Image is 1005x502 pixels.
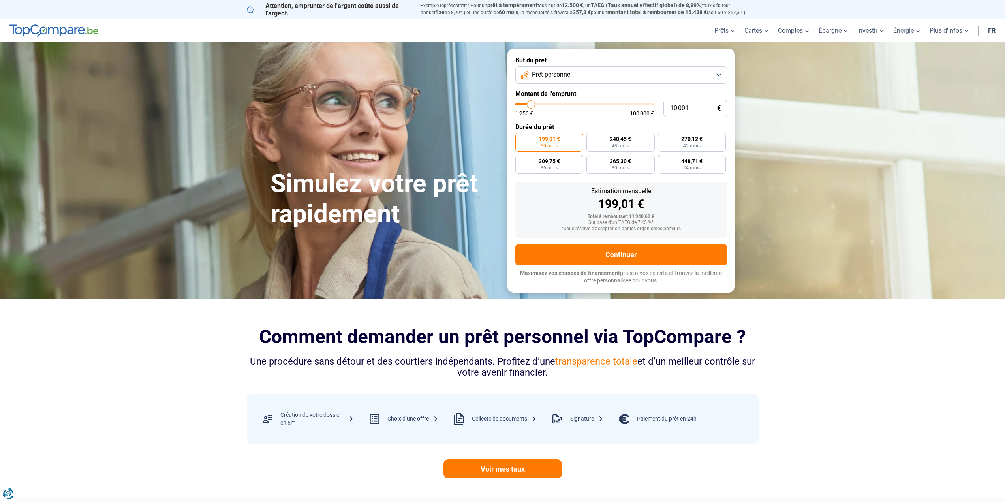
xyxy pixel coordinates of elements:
[539,136,560,142] span: 199,01 €
[421,2,759,16] p: Exemple représentatif : Pour un tous but de , un (taux débiteur annuel de 8,99%) et une durée de ...
[814,19,853,42] a: Épargne
[522,226,721,232] div: *Sous réserve d'acceptation par les organismes prêteurs
[520,270,620,276] span: Maximisez vos chances de financement
[515,56,727,64] label: But du prêt
[515,111,533,116] span: 1 250 €
[487,2,537,8] span: prêt à tempérament
[271,169,498,229] h1: Simulez votre prêt rapidement
[610,136,631,142] span: 240,45 €
[607,9,707,15] span: montant total à rembourser de 15.438 €
[541,165,558,170] span: 36 mois
[280,411,354,427] div: Création de votre dossier en 5m
[9,24,98,37] img: TopCompare
[591,2,701,8] span: TAEG (Taux annuel effectif global) de 8,99%
[522,198,721,210] div: 199,01 €
[247,2,411,17] p: Attention, emprunter de l'argent coûte aussi de l'argent.
[515,244,727,265] button: Continuer
[610,158,631,164] span: 365,30 €
[515,66,727,84] button: Prêt personnel
[515,123,727,131] label: Durée du prêt
[637,415,697,423] div: Paiement du prêt en 24h
[515,90,727,98] label: Montant de l'emprunt
[983,19,1000,42] a: fr
[247,356,759,379] div: Une procédure sans détour et des courtiers indépendants. Profitez d’une et d’un meilleur contrôle...
[532,70,572,79] span: Prêt personnel
[681,136,703,142] span: 270,12 €
[247,326,759,348] h2: Comment demander un prêt personnel via TopCompare ?
[630,111,654,116] span: 100 000 €
[853,19,889,42] a: Investir
[740,19,773,42] a: Cartes
[522,220,721,226] div: Sur base d'un TAEG de 7,45 %*
[555,356,637,367] span: transparence totale
[612,143,629,148] span: 48 mois
[541,143,558,148] span: 60 mois
[472,415,537,423] div: Collecte de documents
[435,9,445,15] span: fixe
[562,2,583,8] span: 12.500 €
[522,214,721,220] div: Total à rembourser: 11 940,60 €
[522,188,721,194] div: Estimation mensuelle
[681,158,703,164] span: 448,71 €
[573,9,591,15] span: 257,3 €
[443,459,562,478] a: Voir mes taux
[570,415,603,423] div: Signature
[683,143,701,148] span: 42 mois
[612,165,629,170] span: 30 mois
[515,269,727,285] p: grâce à nos experts et trouvez la meilleure offre personnalisée pour vous.
[387,415,438,423] div: Choix d’une offre
[773,19,814,42] a: Comptes
[925,19,973,42] a: Plus d'infos
[710,19,740,42] a: Prêts
[889,19,925,42] a: Énergie
[717,105,721,112] span: €
[499,9,518,15] span: 60 mois
[539,158,560,164] span: 309,75 €
[683,165,701,170] span: 24 mois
